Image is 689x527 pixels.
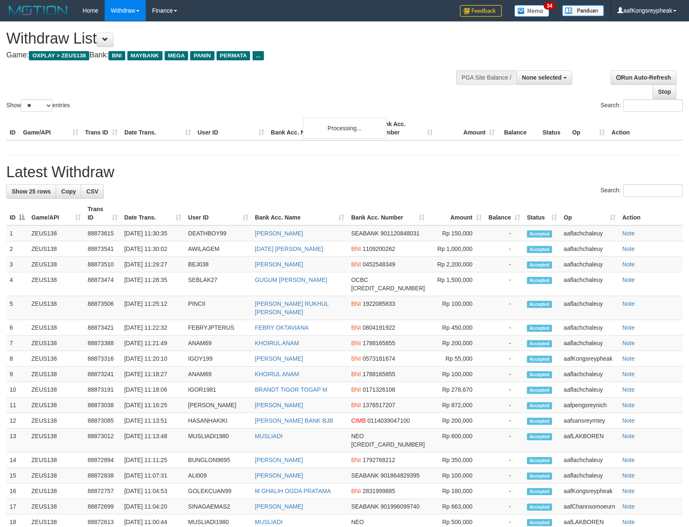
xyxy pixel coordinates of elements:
[428,351,485,367] td: Rp 55,000
[527,387,552,394] span: Accepted
[28,296,84,320] td: ZEUS138
[527,371,552,378] span: Accepted
[622,519,635,525] a: Note
[165,51,188,60] span: MEGA
[185,483,251,499] td: GOLEKCUAN99
[428,320,485,336] td: Rp 450,000
[622,402,635,408] a: Note
[351,472,379,479] span: SEABANK
[6,336,28,351] td: 7
[527,325,552,332] span: Accepted
[560,413,619,429] td: aafsansreymtey
[121,429,185,452] td: [DATE] 11:13:48
[121,382,185,398] td: [DATE] 11:18:06
[6,429,28,452] td: 13
[255,276,328,283] a: GUGUM [PERSON_NAME]
[485,272,524,296] td: -
[428,201,485,225] th: Amount: activate to sort column ascending
[28,452,84,468] td: ZEUS138
[428,413,485,429] td: Rp 200,000
[560,257,619,272] td: aaflachchaleuy
[428,499,485,514] td: Rp 663,000
[6,184,56,199] a: Show 25 rows
[255,386,328,393] a: BRANDT TIGOR TOGAP M
[6,257,28,272] td: 3
[6,4,70,17] img: MOTION_logo.png
[363,340,395,346] span: Copy 1788165855 to clipboard
[485,336,524,351] td: -
[428,382,485,398] td: Rp 278,670
[28,398,84,413] td: ZEUS138
[84,468,121,483] td: 88872838
[255,433,283,439] a: MUSLIADI
[84,336,121,351] td: 88873388
[351,285,425,292] span: Copy 693817527163 to clipboard
[81,184,104,199] a: CSV
[6,499,28,514] td: 17
[560,499,619,514] td: aafChannsomoeurn
[28,336,84,351] td: ZEUS138
[527,340,552,347] span: Accepted
[84,483,121,499] td: 88872757
[622,324,635,331] a: Note
[516,70,572,85] button: None selected
[121,201,185,225] th: Date Trans.: activate to sort column ascending
[560,468,619,483] td: aaflachchaleuy
[485,367,524,382] td: -
[622,300,635,307] a: Note
[363,355,395,362] span: Copy 0573181674 to clipboard
[84,382,121,398] td: 88873191
[622,386,635,393] a: Note
[61,188,76,195] span: Copy
[255,472,303,479] a: [PERSON_NAME]
[29,51,89,60] span: OXPLAY > ZEUS138
[428,367,485,382] td: Rp 100,000
[121,225,185,241] td: [DATE] 11:30:35
[185,257,251,272] td: BEJ038
[456,70,516,85] div: PGA Site Balance /
[560,296,619,320] td: aaflachchaleuy
[351,324,361,331] span: BNI
[485,398,524,413] td: -
[560,367,619,382] td: aaflachchaleuy
[527,230,552,238] span: Accepted
[84,201,121,225] th: Trans ID: activate to sort column ascending
[623,184,683,197] input: Search:
[560,351,619,367] td: aafKongsreypheak
[6,30,451,47] h1: Withdraw List
[121,272,185,296] td: [DATE] 11:28:35
[217,51,250,60] span: PERMATA
[363,245,395,252] span: Copy 1109200262 to clipboard
[514,5,550,17] img: Button%20Memo.svg
[622,230,635,237] a: Note
[351,230,379,237] span: SEABANK
[622,433,635,439] a: Note
[622,472,635,479] a: Note
[185,413,251,429] td: HASANHAKIKI
[622,245,635,252] a: Note
[485,499,524,514] td: -
[527,457,552,464] span: Accepted
[108,51,125,60] span: BNI
[485,382,524,398] td: -
[527,356,552,363] span: Accepted
[485,468,524,483] td: -
[380,472,419,479] span: Copy 901864829395 to clipboard
[185,320,251,336] td: FEBRYJPTERUS
[428,272,485,296] td: Rp 1,500,000
[84,398,121,413] td: 88873038
[619,201,683,225] th: Action
[522,74,562,81] span: None selected
[255,324,309,331] a: FEBRY OKTAVIANA
[84,257,121,272] td: 88873510
[428,468,485,483] td: Rp 100,000
[255,300,329,315] a: [PERSON_NAME] RUKHUL [PERSON_NAME]
[253,51,264,60] span: ...
[6,483,28,499] td: 16
[428,257,485,272] td: Rp 2,200,000
[28,272,84,296] td: ZEUS138
[28,483,84,499] td: ZEUS138
[6,225,28,241] td: 1
[351,519,364,525] span: NEO
[84,351,121,367] td: 88873316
